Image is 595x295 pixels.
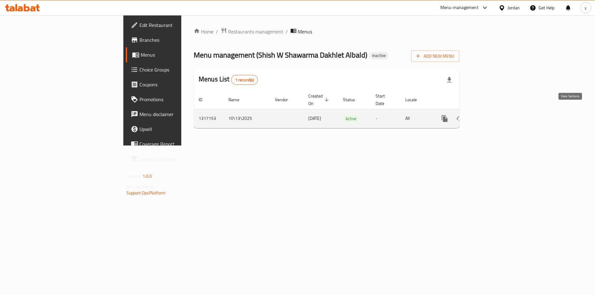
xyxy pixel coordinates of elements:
[228,96,247,103] span: Name
[231,77,258,83] span: 1 record(s)
[231,75,258,85] div: Total records count
[376,92,393,107] span: Start Date
[126,62,223,77] a: Choice Groups
[370,53,388,58] span: Inactive
[141,51,218,59] span: Menus
[194,90,502,128] table: enhanced table
[298,28,312,35] span: Menus
[308,92,331,107] span: Created On
[126,92,223,107] a: Promotions
[221,28,283,36] a: Restaurants management
[308,114,321,122] span: [DATE]
[440,4,478,11] div: Menu-management
[126,47,223,62] a: Menus
[370,52,388,59] div: Inactive
[139,155,218,163] span: Grocery Checklist
[139,125,218,133] span: Upsell
[126,122,223,137] a: Upsell
[126,151,223,166] a: Grocery Checklist
[126,18,223,33] a: Edit Restaurant
[126,77,223,92] a: Coupons
[199,96,210,103] span: ID
[442,72,457,87] div: Export file
[126,189,166,197] a: Support.OpsPlatform
[126,107,223,122] a: Menu disclaimer
[139,81,218,88] span: Coupons
[452,111,467,126] button: Change Status
[139,66,218,73] span: Choice Groups
[194,28,459,36] nav: breadcrumb
[126,137,223,151] a: Coverage Report
[228,28,283,35] span: Restaurants management
[126,33,223,47] a: Branches
[416,52,454,60] span: Add New Menu
[508,4,520,11] div: Jordan
[432,90,502,109] th: Actions
[139,96,218,103] span: Promotions
[405,96,425,103] span: Locale
[139,140,218,148] span: Coverage Report
[343,96,363,103] span: Status
[126,172,142,180] span: Version:
[400,109,432,128] td: All
[126,183,155,191] span: Get support on:
[194,48,367,62] span: Menu management ( Shish W Shawarma Dakhlet Albald )
[139,21,218,29] span: Edit Restaurant
[139,111,218,118] span: Menu disclaimer
[199,75,258,85] h2: Menus List
[139,36,218,44] span: Branches
[143,172,152,180] span: 1.0.0
[371,109,400,128] td: -
[584,4,587,11] span: y
[223,109,270,128] td: 10\13\2025
[437,111,452,126] button: more
[411,50,459,62] button: Add New Menu
[343,115,359,122] span: Active
[286,28,288,35] li: /
[275,96,296,103] span: Vendor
